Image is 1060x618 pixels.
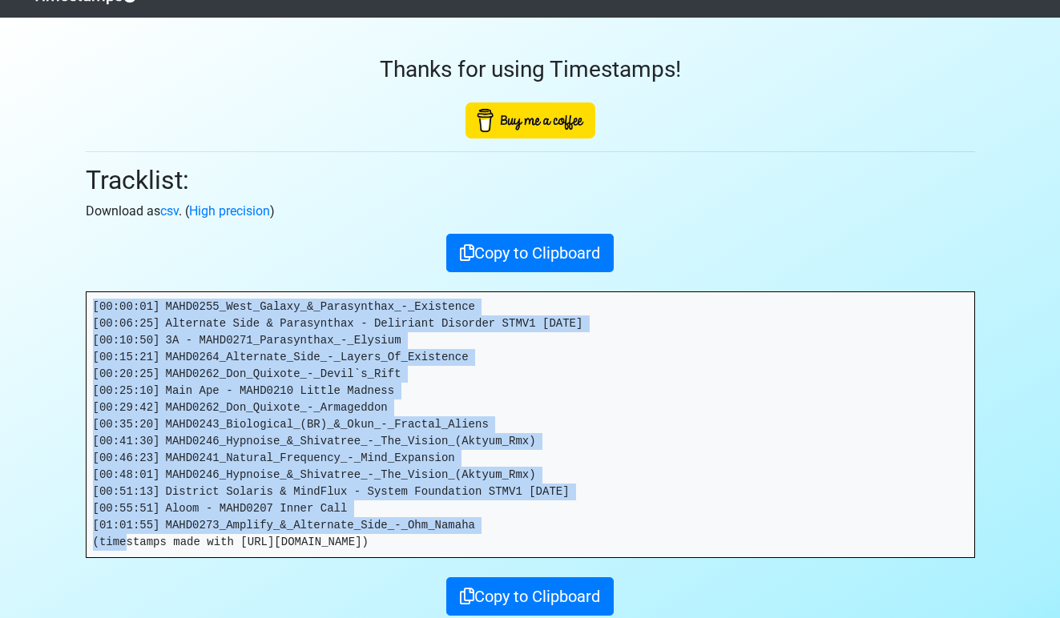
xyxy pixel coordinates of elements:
[86,56,975,83] h3: Thanks for using Timestamps!
[189,203,270,219] a: High precision
[160,203,179,219] a: csv
[86,165,975,195] h2: Tracklist:
[446,577,614,616] button: Copy to Clipboard
[87,292,974,557] pre: [00:00:01] MAHD0255_West_Galaxy_&_Parasynthax_-_Existence [00:06:25] Alternate Side & Parasynthax...
[466,102,595,138] img: Buy Me A Coffee
[446,234,614,272] button: Copy to Clipboard
[86,202,975,221] p: Download as . ( )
